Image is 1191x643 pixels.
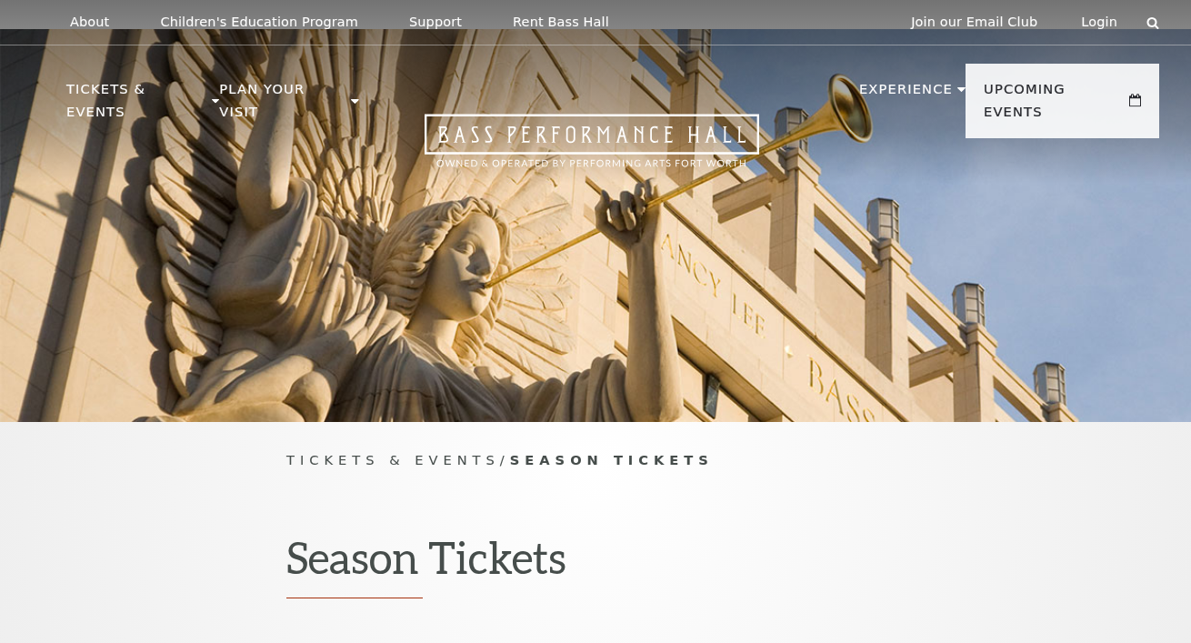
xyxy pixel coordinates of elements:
[286,449,905,472] p: /
[286,531,905,598] h1: Season Tickets
[219,78,346,134] p: Plan Your Visit
[859,78,953,111] p: Experience
[510,452,714,467] span: Season Tickets
[160,15,358,30] p: Children's Education Program
[409,15,462,30] p: Support
[70,15,109,30] p: About
[66,78,207,134] p: Tickets & Events
[286,452,500,467] span: Tickets & Events
[513,15,609,30] p: Rent Bass Hall
[984,78,1125,134] p: Upcoming Events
